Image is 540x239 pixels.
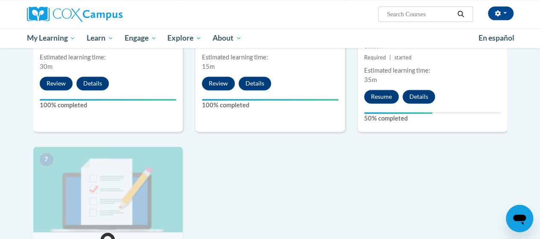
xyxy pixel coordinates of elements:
[40,99,176,100] div: Your progress
[473,29,520,47] a: En español
[162,28,207,48] a: Explore
[479,33,514,42] span: En español
[364,66,501,75] div: Estimated learning time:
[386,9,454,19] input: Search Courses
[364,112,432,114] div: Your progress
[213,33,242,43] span: About
[207,28,247,48] a: About
[40,63,53,70] span: 30m
[40,53,176,62] div: Estimated learning time:
[40,153,53,166] span: 7
[27,6,123,22] img: Cox Campus
[76,77,109,90] button: Details
[364,76,377,83] span: 35m
[87,33,114,43] span: Learn
[202,100,339,110] label: 100% completed
[202,77,235,90] button: Review
[21,28,82,48] a: My Learning
[33,147,183,232] img: Course Image
[364,54,386,61] span: Required
[389,54,391,61] span: |
[167,33,201,43] span: Explore
[125,33,157,43] span: Engage
[394,54,412,61] span: started
[40,77,73,90] button: Review
[40,100,176,110] label: 100% completed
[202,99,339,100] div: Your progress
[506,205,533,232] iframe: Button to launch messaging window
[364,114,501,123] label: 50% completed
[239,77,271,90] button: Details
[454,9,467,19] button: Search
[403,90,435,103] button: Details
[364,90,399,103] button: Resume
[488,6,514,20] button: Account Settings
[27,6,181,22] a: Cox Campus
[202,63,215,70] span: 15m
[119,28,162,48] a: Engage
[81,28,119,48] a: Learn
[20,28,520,48] div: Main menu
[202,53,339,62] div: Estimated learning time:
[26,33,76,43] span: My Learning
